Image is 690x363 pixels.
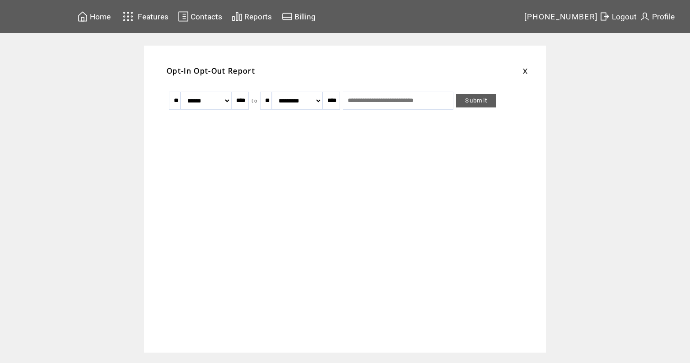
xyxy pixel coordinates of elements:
[167,66,255,76] span: Opt-In Opt-Out Report
[639,11,650,22] img: profile.svg
[252,98,257,104] span: to
[76,9,112,23] a: Home
[244,12,272,21] span: Reports
[282,11,293,22] img: creidtcard.svg
[456,94,496,107] a: Submit
[178,11,189,22] img: contacts.svg
[232,11,242,22] img: chart.svg
[652,12,675,21] span: Profile
[638,9,676,23] a: Profile
[191,12,222,21] span: Contacts
[177,9,224,23] a: Contacts
[230,9,273,23] a: Reports
[119,8,170,25] a: Features
[90,12,111,21] span: Home
[612,12,637,21] span: Logout
[138,12,168,21] span: Features
[280,9,317,23] a: Billing
[598,9,638,23] a: Logout
[524,12,598,21] span: [PHONE_NUMBER]
[599,11,610,22] img: exit.svg
[294,12,316,21] span: Billing
[120,9,136,24] img: features.svg
[77,11,88,22] img: home.svg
